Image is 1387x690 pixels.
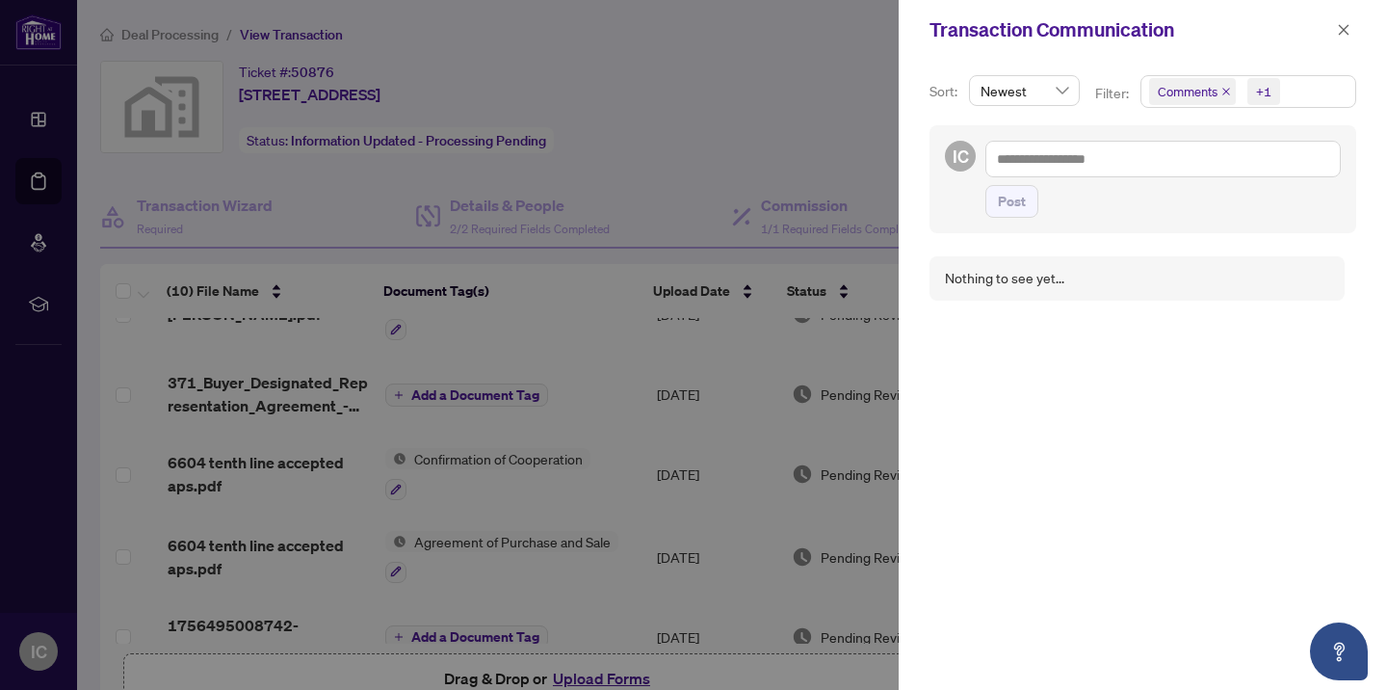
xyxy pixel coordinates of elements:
[1221,87,1231,96] span: close
[1095,83,1132,104] p: Filter:
[985,185,1038,218] button: Post
[1149,78,1236,105] span: Comments
[1337,23,1350,37] span: close
[953,143,969,170] span: IC
[945,268,1064,289] div: Nothing to see yet...
[929,81,961,102] p: Sort:
[1256,82,1271,101] div: +1
[1310,623,1368,680] button: Open asap
[1158,82,1217,101] span: Comments
[929,15,1331,44] div: Transaction Communication
[981,76,1068,105] span: Newest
